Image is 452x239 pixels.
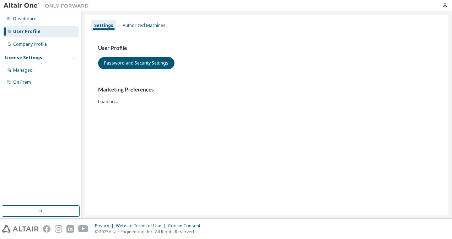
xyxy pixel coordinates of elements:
[168,223,205,229] div: Cookie Consent
[123,23,166,28] div: Authorized Machines
[98,86,436,104] div: Loading...
[66,225,74,233] img: linkedin.svg
[95,229,205,235] p: © 2025 Altair Engineering, Inc. All Rights Reserved.
[55,225,62,233] img: instagram.svg
[78,225,88,233] img: youtube.svg
[98,57,174,69] button: Password and Security Settings
[13,41,47,47] div: Company Profile
[43,225,50,233] img: facebook.svg
[4,2,92,9] img: Altair One
[2,225,39,233] img: altair_logo.svg
[13,29,41,34] div: User Profile
[98,45,436,52] h3: User Profile
[98,86,436,93] h3: Marketing Preferences
[116,223,168,229] div: Website Terms of Use
[95,223,116,229] div: Privacy
[13,16,37,22] div: Dashboard
[13,67,33,73] div: Managed
[13,79,31,85] div: On Prem
[5,55,42,61] div: License Settings
[94,23,113,28] div: Settings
